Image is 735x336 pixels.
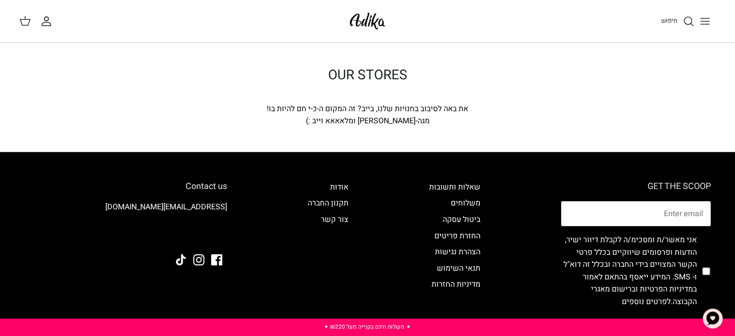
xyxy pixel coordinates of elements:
[661,16,677,25] span: חיפוש
[24,181,227,192] h6: Contact us
[451,197,480,209] a: משלוחים
[324,322,411,331] a: ✦ משלוח חינם בקנייה מעל ₪220 ✦
[429,181,480,193] a: שאלות ותשובות
[561,201,711,226] input: Email
[443,214,480,225] a: ביטול עסקה
[175,254,187,265] a: Tiktok
[347,10,388,32] img: Adika IL
[622,296,671,307] a: לפרטים נוספים
[698,304,727,333] button: צ'אט
[194,103,542,116] div: את באה לסיבוב בחנויות שלנו, בייב? זה המקום ה-כ-י חם להיות בו!
[694,11,716,32] button: Toggle menu
[41,15,56,27] a: החשבון שלי
[211,254,222,265] a: Facebook
[435,246,480,258] a: הצהרת נגישות
[330,181,348,193] a: אודות
[661,15,694,27] a: חיפוש
[321,214,348,225] a: צור קשר
[105,201,227,213] a: [EMAIL_ADDRESS][DOMAIN_NAME]
[561,234,697,308] label: אני מאשר/ת ומסכימ/ה לקבלת דיוור ישיר, הודעות ופרסומים שיווקיים בכלל פרטי הקשר המצויים בידי החברה ...
[308,197,348,209] a: תקנון החברה
[432,278,480,290] a: מדיניות החזרות
[434,230,480,242] a: החזרת פריטים
[201,228,227,241] img: Adika IL
[561,181,711,192] h6: GET THE SCOOP
[194,67,542,84] h1: OUR STORES
[437,263,480,274] a: תנאי השימוש
[194,115,542,128] div: מגה-[PERSON_NAME] ומלאאאא וייב :)
[193,254,204,265] a: Instagram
